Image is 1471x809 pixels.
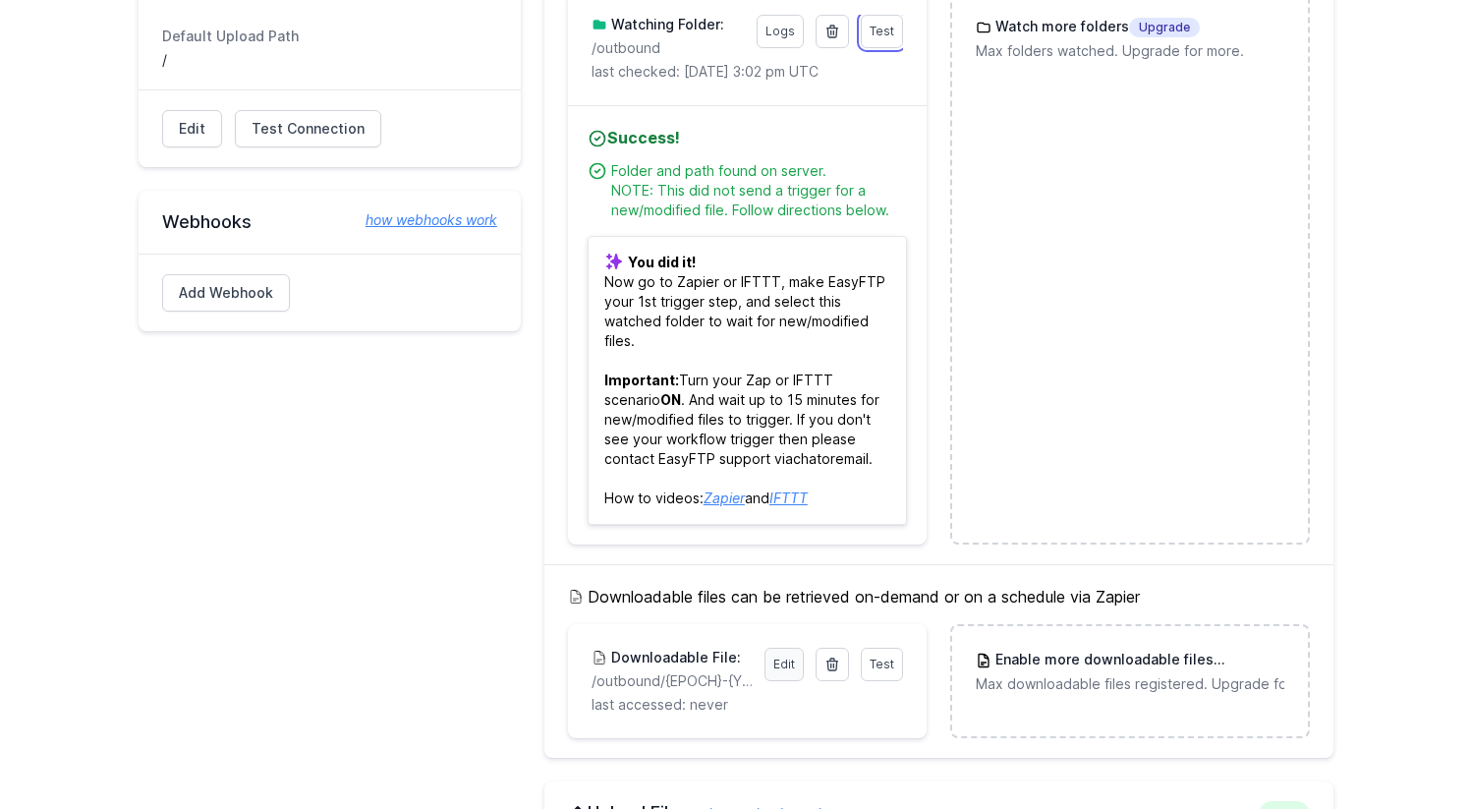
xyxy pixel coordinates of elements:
p: Max downloadable files registered. Upgrade for more. [976,674,1283,694]
span: Upgrade [1129,18,1200,37]
p: /outbound/{EPOCH}-{YYYY}-{MM}-{DD}-{EPOCH}.csv [592,671,753,691]
a: how webhooks work [346,210,497,230]
a: Test [861,648,903,681]
h4: Success! [588,126,907,149]
span: Upgrade [1214,651,1284,670]
span: Test [870,657,894,671]
h3: Downloadable File: [607,648,741,667]
b: ON [660,391,681,408]
a: IFTTT [769,490,808,506]
a: chat [793,450,821,467]
a: Edit [764,648,804,681]
h3: Enable more downloadable files [991,650,1283,670]
a: Logs [757,15,804,48]
iframe: Drift Widget Chat Controller [1373,711,1447,785]
a: Test [861,15,903,48]
h5: Downloadable files can be retrieved on-demand or on a schedule via Zapier [568,585,1310,608]
p: last accessed: never [592,695,903,715]
p: last checked: [DATE] 3:02 pm UTC [592,62,903,82]
b: Important: [604,372,679,388]
a: email [835,450,869,467]
p: Max folders watched. Upgrade for more. [976,41,1283,61]
b: You did it! [628,254,696,270]
p: /outbound [592,38,745,58]
span: Test [870,24,894,38]
dt: Default Upload Path [162,27,497,46]
p: Now go to Zapier or IFTTT, make EasyFTP your 1st trigger step, and select this watched folder to ... [588,236,907,525]
h3: Watch more folders [991,17,1200,37]
a: Edit [162,110,222,147]
a: Add Webhook [162,274,290,312]
dd: / [162,50,497,70]
h2: Webhooks [162,210,497,234]
a: Test Connection [235,110,381,147]
a: Enable more downloadable filesUpgrade Max downloadable files registered. Upgrade for more. [952,626,1307,718]
span: Test Connection [252,119,365,139]
h3: Watching Folder: [607,15,724,34]
a: Zapier [704,490,745,506]
div: Folder and path found on server. NOTE: This did not send a trigger for a new/modified file. Follo... [611,161,907,220]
